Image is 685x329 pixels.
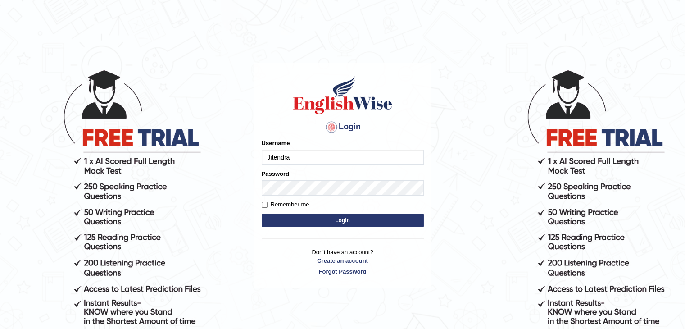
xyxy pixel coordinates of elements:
label: Username [262,139,290,147]
p: Don't have an account? [262,248,424,276]
a: Create an account [262,256,424,265]
button: Login [262,214,424,227]
h4: Login [262,120,424,134]
label: Password [262,169,289,178]
label: Remember me [262,200,309,209]
img: Logo of English Wise sign in for intelligent practice with AI [291,75,394,115]
a: Forgot Password [262,267,424,276]
input: Remember me [262,202,268,208]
